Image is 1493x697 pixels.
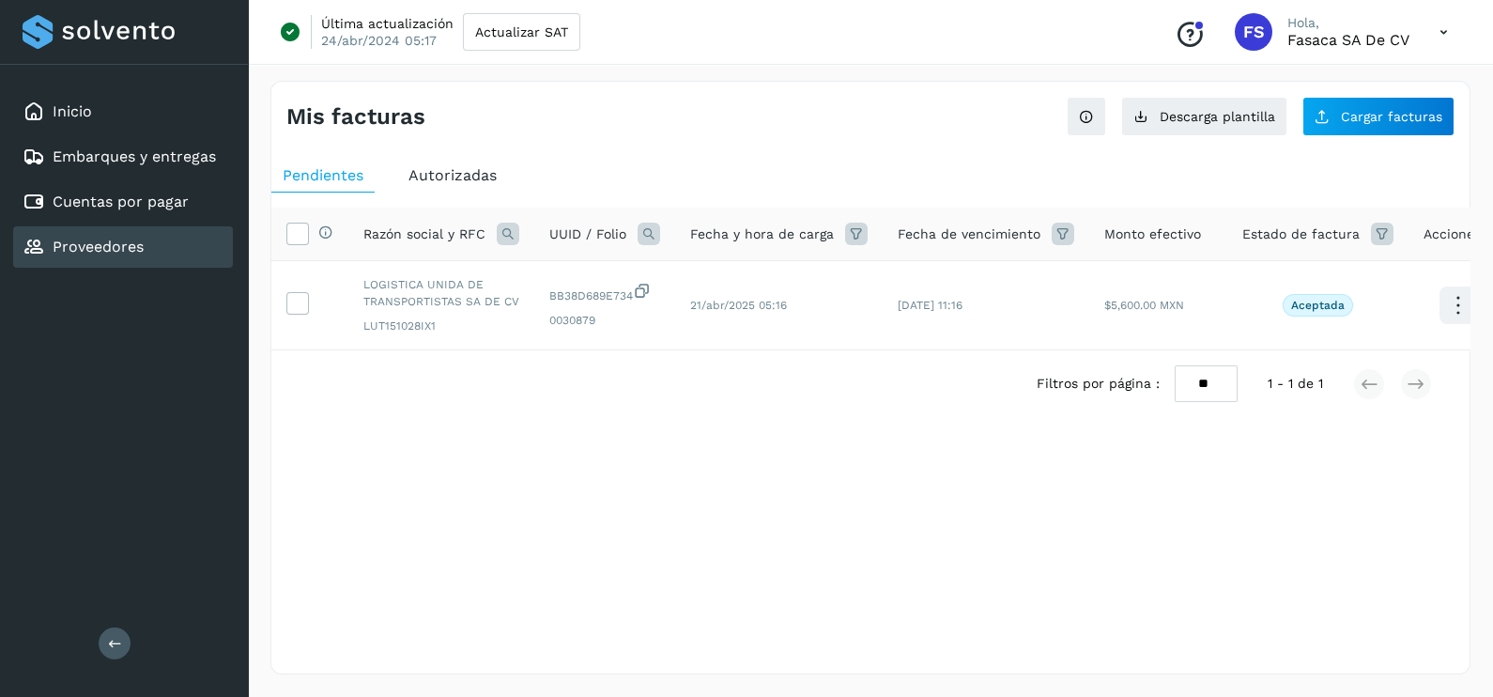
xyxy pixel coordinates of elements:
[1291,299,1345,312] p: Aceptada
[463,13,580,51] button: Actualizar SAT
[53,193,189,210] a: Cuentas por pagar
[1160,110,1275,123] span: Descarga plantilla
[321,32,437,49] p: 24/abr/2024 05:17
[1037,374,1160,394] span: Filtros por página :
[408,166,497,184] span: Autorizadas
[363,225,485,244] span: Razón social y RFC
[1268,374,1323,394] span: 1 - 1 de 1
[475,25,568,39] span: Actualizar SAT
[1287,15,1409,31] p: Hola,
[898,299,962,312] span: [DATE] 11:16
[690,299,787,312] span: 21/abr/2025 05:16
[1302,97,1455,136] button: Cargar facturas
[1121,97,1287,136] button: Descarga plantilla
[53,238,144,256] a: Proveedores
[549,225,626,244] span: UUID / Folio
[283,166,363,184] span: Pendientes
[1104,225,1201,244] span: Monto efectivo
[1424,225,1481,244] span: Acciones
[286,103,425,131] h4: Mis facturas
[13,226,233,268] div: Proveedores
[1287,31,1409,49] p: Fasaca SA de CV
[363,276,519,310] span: LOGISTICA UNIDA DE TRANSPORTISTAS SA DE CV
[321,15,454,32] p: Última actualización
[53,147,216,165] a: Embarques y entregas
[898,225,1040,244] span: Fecha de vencimiento
[1341,110,1442,123] span: Cargar facturas
[549,282,660,304] span: BB38D689E734
[13,136,233,178] div: Embarques y entregas
[53,102,92,120] a: Inicio
[1104,299,1184,312] span: $5,600.00 MXN
[363,318,519,334] span: LUT151028IX1
[1242,225,1360,244] span: Estado de factura
[549,312,660,329] span: 0030879
[13,181,233,223] div: Cuentas por pagar
[13,91,233,132] div: Inicio
[690,225,834,244] span: Fecha y hora de carga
